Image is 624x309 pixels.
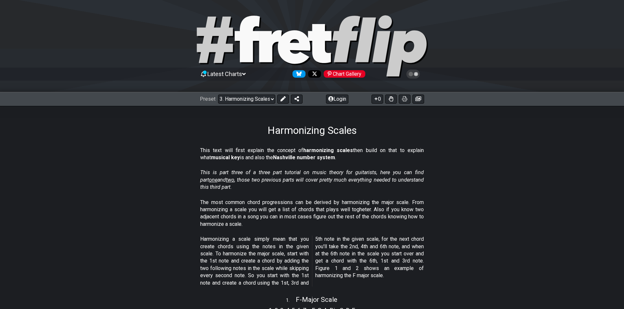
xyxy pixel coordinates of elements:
button: Login [326,95,348,104]
button: Edit Preset [277,95,289,104]
a: Follow #fretflip at X [305,70,321,78]
span: two [226,177,234,183]
strong: musical key [211,154,240,161]
p: This text will first explain the concept of then build on that to explain what is and also the . [200,147,424,161]
div: Chart Gallery [324,70,365,78]
p: The most common chord progressions can be derived by harmonizing the major scale. From harmonizin... [200,199,424,228]
button: Create image [412,95,424,104]
span: Preset [200,96,215,102]
button: Share Preset [291,95,303,104]
em: This is part three of a three part tutorial on music theory for guitarists, here you can find par... [200,169,424,190]
a: #fretflip at Pinterest [321,70,365,78]
span: one [209,177,217,183]
span: F - Major Scale [296,296,337,303]
strong: harmonizing scales [303,147,353,153]
select: Preset [218,95,275,104]
span: Latest Charts [207,71,242,77]
button: Print [399,95,410,104]
p: Harmonizing a scale simply mean that you create chords using the notes in the given scale. To har... [200,236,424,287]
a: Follow #fretflip at Bluesky [290,70,305,78]
span: 1 . [286,297,296,304]
strong: Nashville number system [273,154,335,161]
button: Toggle Dexterity for all fretkits [385,95,397,104]
h1: Harmonizing Scales [267,124,357,136]
span: Toggle light / dark theme [409,71,417,77]
button: 0 [371,95,383,104]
